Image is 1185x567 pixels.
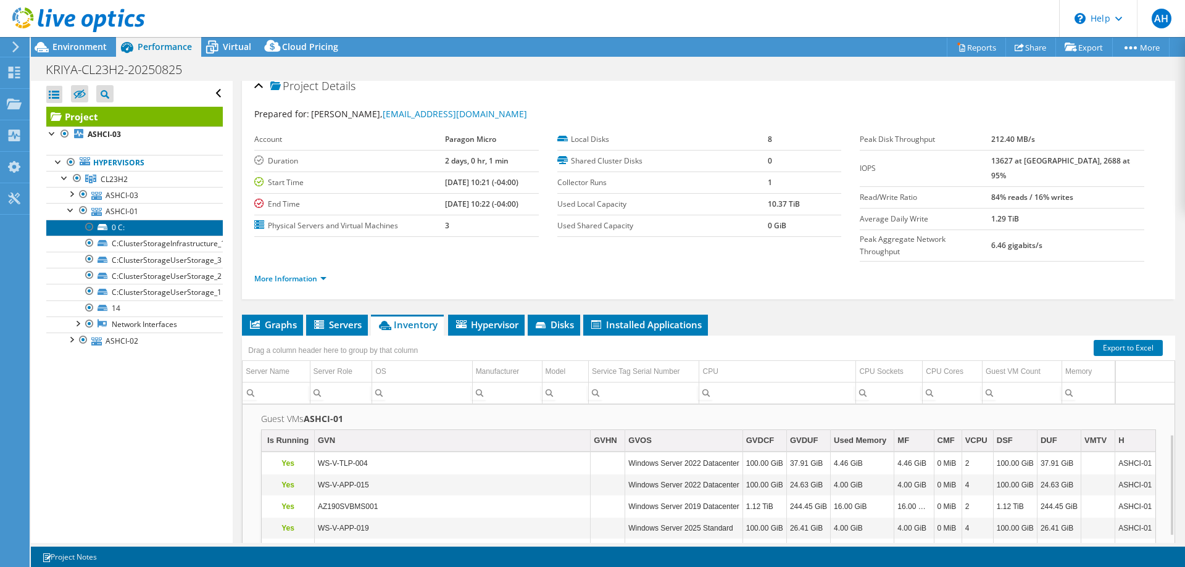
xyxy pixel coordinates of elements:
[445,177,518,188] b: [DATE] 10:21 (-04:00)
[1115,430,1155,452] td: H Column
[1041,433,1057,448] div: DUF
[262,453,314,474] td: Column Is Running, Value Yes
[383,108,527,120] a: [EMAIL_ADDRESS][DOMAIN_NAME]
[1115,496,1155,518] td: Column H, Value ASHCI-01
[993,496,1037,518] td: Column DSF, Value 1.12 TiB
[894,496,934,518] td: Column MF, Value 16.00 GiB
[254,108,309,120] label: Prepared for:
[856,382,923,404] td: Column CPU Sockets, Filter cell
[938,433,955,448] div: CMF
[834,433,886,448] div: Used Memory
[472,382,542,404] td: Column Manufacturer, Filter cell
[372,361,472,383] td: OS Column
[254,220,445,232] label: Physical Servers and Virtual Machines
[1065,364,1092,379] div: Memory
[591,518,625,539] td: Column GVHN, Value
[46,317,223,333] a: Network Interfaces
[454,318,518,331] span: Hypervisor
[947,38,1006,57] a: Reports
[542,382,589,404] td: Column Model, Filter cell
[856,361,923,383] td: CPU Sockets Column
[831,474,894,496] td: Column Used Memory, Value 4.00 GiB
[557,155,768,167] label: Shared Cluster Disks
[243,361,310,383] td: Server Name Column
[1094,340,1163,356] a: Export to Excel
[962,474,993,496] td: Column VCPU, Value 4
[1081,539,1115,561] td: Column VMTV, Value
[786,430,830,452] td: GVDUF Column
[991,213,1019,224] b: 1.29 TiB
[993,539,1037,561] td: Column DSF, Value 377.00 GiB
[246,364,289,379] div: Server Name
[1081,518,1115,539] td: Column VMTV, Value
[934,518,962,539] td: Column CMF, Value 0 MiB
[699,382,856,404] td: Column CPU, Filter cell
[1037,474,1081,496] td: Column DUF, Value 24.63 GiB
[991,134,1035,144] b: 212.40 MB/s
[831,453,894,474] td: Column Used Memory, Value 4.46 GiB
[625,430,742,452] td: GVOS Column
[746,433,775,448] div: GVDCF
[993,474,1037,496] td: Column DSF, Value 100.00 GiB
[270,80,318,93] span: Project
[1062,361,1115,383] td: Memory Column
[742,518,786,539] td: Column GVDCF, Value 100.00 GiB
[46,252,223,268] a: C:ClusterStorageUserStorage_3
[923,382,983,404] td: Column CPU Cores, Filter cell
[1037,518,1081,539] td: Column DUF, Value 26.41 GiB
[372,382,472,404] td: Column OS, Filter cell
[894,430,934,452] td: MF Column
[262,539,314,561] td: Column Is Running, Value Yes
[894,539,934,561] td: Column MF, Value 8.00 GiB
[46,333,223,349] a: ASHCI-02
[314,453,590,474] td: Column GVN, Value WS-V-TLP-004
[831,430,894,452] td: Used Memory Column
[472,361,542,383] td: Manufacturer Column
[254,176,445,189] label: Start Time
[962,496,993,518] td: Column VCPU, Value 2
[314,474,590,496] td: Column GVN, Value WS-V-APP-015
[267,433,309,448] div: Is Running
[860,162,991,175] label: IOPS
[46,268,223,284] a: C:ClusterStorageUserStorage_2
[831,539,894,561] td: Column Used Memory, Value 8.00 GiB
[88,129,121,139] b: ASHCI-03
[46,220,223,236] a: 0 C:
[983,361,1062,383] td: Guest VM Count Column
[282,41,338,52] span: Cloud Pricing
[831,518,894,539] td: Column Used Memory, Value 4.00 GiB
[254,198,445,210] label: End Time
[860,233,991,258] label: Peak Aggregate Network Throughput
[265,499,311,514] p: Yes
[265,542,311,557] p: Yes
[768,220,786,231] b: 0 GiB
[894,474,934,496] td: Column MF, Value 4.00 GiB
[1152,9,1171,28] span: AH
[997,433,1013,448] div: DSF
[591,430,625,452] td: GVHN Column
[445,155,509,166] b: 2 days, 0 hr, 1 min
[1075,13,1086,24] svg: \n
[962,430,993,452] td: VCPU Column
[1115,453,1155,474] td: Column H, Value ASHCI-01
[591,453,625,474] td: Column GVHN, Value
[1062,382,1115,404] td: Column Memory, Filter cell
[786,496,830,518] td: Column GVDUF, Value 244.45 GiB
[322,78,355,93] span: Details
[1081,430,1115,452] td: VMTV Column
[254,133,445,146] label: Account
[223,41,251,52] span: Virtual
[589,382,699,404] td: Column Service Tag Serial Number, Filter cell
[1081,453,1115,474] td: Column VMTV, Value
[860,133,991,146] label: Peak Disk Throughput
[445,134,496,144] b: Paragon Micro
[594,433,617,448] div: GVHN
[46,155,223,171] a: Hypervisors
[1084,433,1107,448] div: VMTV
[1118,433,1124,448] div: H
[983,382,1062,404] td: Column Guest VM Count, Filter cell
[46,187,223,203] a: ASHCI-03
[1037,539,1081,561] td: Column DUF, Value 65.51 GiB
[254,155,445,167] label: Duration
[742,539,786,561] td: Column GVDCF, Value 377.00 GiB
